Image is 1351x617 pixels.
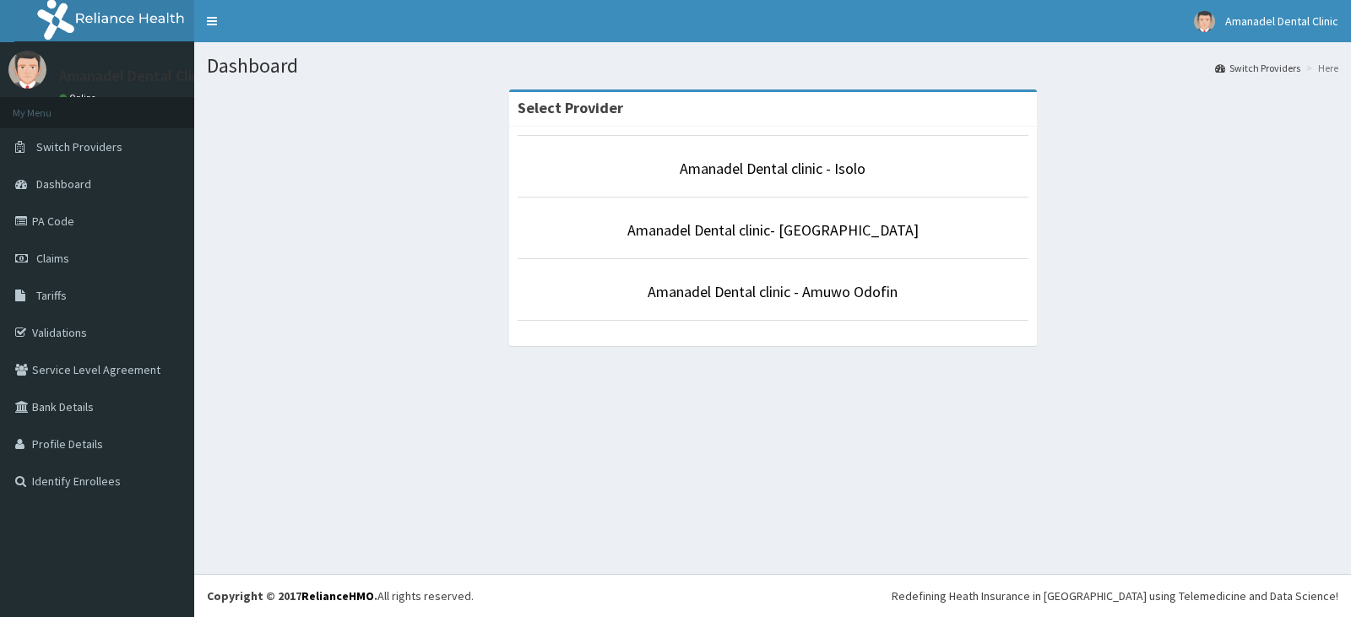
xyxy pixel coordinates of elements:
strong: Copyright © 2017 . [207,588,377,603]
a: RelianceHMO [301,588,374,603]
h1: Dashboard [207,55,1338,77]
span: Tariffs [36,288,67,303]
a: Amanadel Dental clinic - Amuwo Odofin [648,282,898,301]
li: Here [1302,61,1338,75]
span: Dashboard [36,176,91,192]
a: Online [59,92,100,104]
a: Amanadel Dental clinic- [GEOGRAPHIC_DATA] [627,220,919,240]
img: User Image [1194,11,1215,32]
span: Amanadel Dental Clinic [1225,14,1338,29]
footer: All rights reserved. [194,574,1351,617]
span: Switch Providers [36,139,122,154]
strong: Select Provider [518,98,623,117]
a: Switch Providers [1215,61,1300,75]
p: Amanadel Dental Clinic [59,68,211,84]
div: Redefining Heath Insurance in [GEOGRAPHIC_DATA] using Telemedicine and Data Science! [892,587,1338,604]
a: Amanadel Dental clinic - Isolo [680,159,865,178]
img: User Image [8,51,46,89]
span: Claims [36,251,69,266]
